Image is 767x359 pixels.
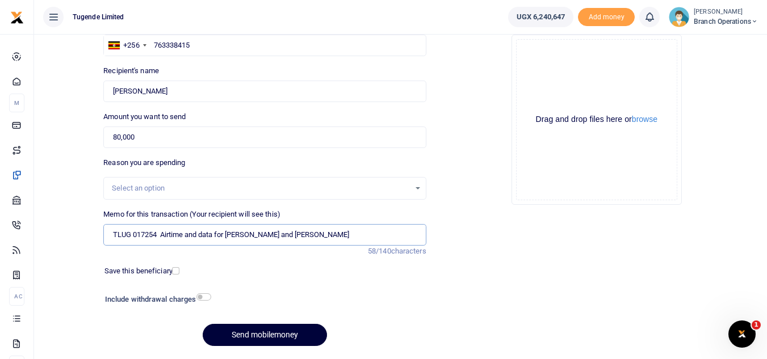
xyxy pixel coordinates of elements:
[504,7,578,27] li: Wallet ballance
[752,320,761,330] span: 1
[103,111,186,123] label: Amount you want to send
[578,8,635,27] span: Add money
[9,287,24,306] li: Ac
[512,35,682,205] div: File Uploader
[104,265,173,277] label: Save this beneficiary
[10,12,24,21] a: logo-small logo-large logo-large
[694,16,758,27] span: Branch Operations
[103,126,426,148] input: UGX
[517,114,677,125] div: Drag and drop files here or
[632,115,657,123] button: browse
[103,224,426,246] input: Enter extra information
[103,81,426,102] input: Loading name...
[578,12,635,20] a: Add money
[123,40,139,51] div: +256
[103,209,280,220] label: Memo for this transaction (Your recipient will see this)
[728,320,756,348] iframe: Intercom live chat
[112,183,409,194] div: Select an option
[694,7,758,17] small: [PERSON_NAME]
[669,7,758,27] a: profile-user [PERSON_NAME] Branch Operations
[9,94,24,112] li: M
[103,157,185,168] label: Reason you are spending
[669,7,689,27] img: profile-user
[103,35,426,56] input: Enter phone number
[103,65,159,77] label: Recipient's name
[68,12,129,22] span: Tugende Limited
[578,8,635,27] li: Toup your wallet
[508,7,573,27] a: UGX 6,240,647
[10,11,24,24] img: logo-small
[517,11,565,23] span: UGX 6,240,647
[105,295,206,304] h6: Include withdrawal charges
[368,247,391,255] span: 58/140
[203,324,327,346] button: Send mobilemoney
[104,35,149,56] div: Uganda: +256
[391,247,426,255] span: characters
